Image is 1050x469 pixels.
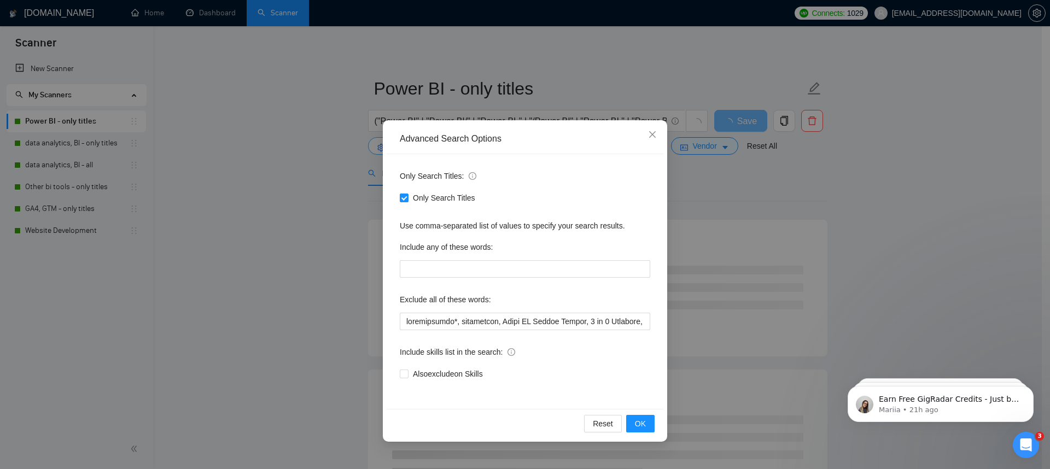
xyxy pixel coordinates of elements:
button: OK [626,415,655,432]
span: Include skills list in the search: [400,346,515,358]
label: Include any of these words: [400,238,493,256]
button: Close [638,120,667,150]
span: close [648,130,657,139]
div: Advanced Search Options [400,133,650,145]
span: OK [635,418,646,430]
span: 3 [1035,432,1044,441]
span: info-circle [469,172,476,180]
span: Also exclude on Skills [409,368,487,380]
button: Reset [584,415,622,432]
span: Only Search Titles: [400,170,476,182]
iframe: Intercom notifications message [831,363,1050,439]
div: Use comma-separated list of values to specify your search results. [400,220,650,232]
label: Exclude all of these words: [400,291,491,308]
span: Only Search Titles [409,192,480,204]
span: Reset [593,418,613,430]
iframe: Intercom live chat [1013,432,1039,458]
span: info-circle [507,348,515,356]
